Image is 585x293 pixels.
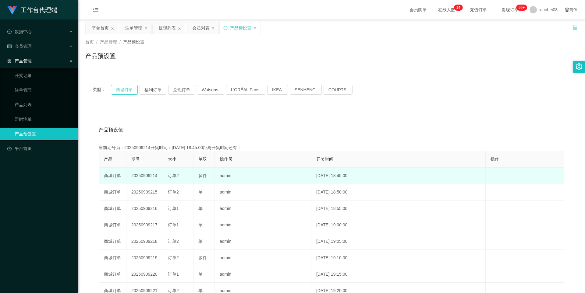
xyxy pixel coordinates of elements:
i: 图标: close [178,26,181,30]
span: 订单1 [168,206,179,211]
button: SENHENG. [290,85,322,95]
i: 图标: menu-fold [85,0,106,20]
td: 商城订单 [99,184,126,201]
div: 注单管理 [125,22,142,34]
button: 商城订单 [111,85,138,95]
i: 图标: setting [576,63,582,70]
i: 图标: unlock [572,25,578,30]
span: 大小 [168,157,176,162]
td: 20250909215 [126,184,163,201]
button: Watsons. [197,85,224,95]
h1: 工作台代理端 [21,0,57,20]
span: 充值订单 [467,8,490,12]
span: 订单2 [168,288,179,293]
a: 注单管理 [15,84,73,96]
td: 商城订单 [99,217,126,233]
span: 数据中心 [7,29,32,34]
span: 多件 [198,173,207,178]
td: [DATE] 19:10:00 [311,250,486,266]
span: 产品预设值 [99,126,123,134]
i: 图标: appstore-o [7,59,12,63]
span: 单 [198,288,203,293]
td: 20250909216 [126,201,163,217]
span: 单 [198,239,203,244]
i: 图标: sync [223,26,228,30]
i: 图标: close [211,26,215,30]
td: [DATE] 18:55:00 [311,201,486,217]
td: [DATE] 18:50:00 [311,184,486,201]
sup: 1136 [516,5,527,11]
td: [DATE] 19:15:00 [311,266,486,283]
span: 提现订单 [498,8,522,12]
i: 图标: close [144,26,148,30]
span: 操作员 [220,157,232,162]
span: 订单1 [168,272,179,277]
i: 图标: check-circle-o [7,30,12,34]
span: / [119,40,121,44]
a: 产品预设置 [15,128,73,140]
span: 订单2 [168,255,179,260]
sup: 14 [454,5,463,11]
td: 20250909214 [126,168,163,184]
span: 首页 [85,40,94,44]
td: 商城订单 [99,250,126,266]
span: 操作 [491,157,499,162]
i: 图标: global [565,8,569,12]
span: 产品预设置 [123,40,144,44]
td: 商城订单 [99,233,126,250]
i: 图标: close [111,26,114,30]
td: 商城订单 [99,201,126,217]
a: 即时注单 [15,113,73,125]
button: 兑现订单 [168,85,195,95]
span: 多件 [198,255,207,260]
a: 工作台代理端 [7,7,57,12]
img: logo.9652507e.png [7,6,17,15]
button: L'ORÉAL Paris. [226,85,265,95]
div: 会员列表 [192,22,209,34]
p: 1 [456,5,458,11]
h1: 产品预设置 [85,51,116,61]
div: 产品预设置 [230,22,251,34]
span: 订单2 [168,190,179,194]
span: 单双 [198,157,207,162]
td: [DATE] 19:00:00 [311,217,486,233]
td: [DATE] 18:45:00 [311,168,486,184]
td: admin [215,217,311,233]
td: admin [215,250,311,266]
td: admin [215,168,311,184]
span: 单 [198,222,203,227]
div: 当前期号为：20250909214开奖时间：[DATE] 18:45:00距离开奖时间还有： [99,145,564,151]
span: 产品管理 [100,40,117,44]
span: 会员管理 [7,44,32,49]
td: 商城订单 [99,168,126,184]
div: 提现列表 [159,22,176,34]
span: 订单2 [168,239,179,244]
td: [DATE] 19:05:00 [311,233,486,250]
span: 订单1 [168,222,179,227]
td: admin [215,233,311,250]
td: 商城订单 [99,266,126,283]
a: 图标: dashboard平台首页 [7,142,73,155]
span: 产品管理 [7,58,32,63]
a: 产品列表 [15,99,73,111]
span: 单 [198,190,203,194]
span: / [96,40,97,44]
button: 福利订单 [140,85,166,95]
button: IKEA. [267,85,288,95]
span: 单 [198,272,203,277]
button: COURTS. [324,85,353,95]
i: 图标: close [253,26,257,30]
span: 在线人数 [435,8,458,12]
a: 开奖记录 [15,69,73,82]
p: 4 [458,5,460,11]
td: 20250909220 [126,266,163,283]
span: 类型： [93,85,111,95]
span: 订单2 [168,173,179,178]
i: 图标: table [7,44,12,48]
td: admin [215,266,311,283]
td: 20250909217 [126,217,163,233]
span: 开奖时间 [316,157,333,162]
div: 平台首页 [92,22,109,34]
td: admin [215,184,311,201]
td: 20250909219 [126,250,163,266]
